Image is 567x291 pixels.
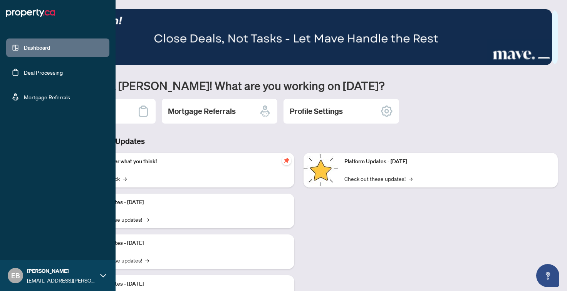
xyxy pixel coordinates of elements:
a: Check out these updates!→ [344,174,413,183]
img: logo [6,7,55,19]
a: Deal Processing [24,69,63,76]
h2: Profile Settings [290,106,343,117]
p: Platform Updates - [DATE] [81,280,288,288]
img: Slide 3 [40,9,552,65]
span: [EMAIL_ADDRESS][PERSON_NAME][DOMAIN_NAME] [27,276,96,284]
button: 4 [538,57,550,60]
h2: Mortgage Referrals [168,106,236,117]
span: → [123,174,127,183]
button: Open asap [536,264,559,287]
button: 1 [519,57,522,60]
a: Mortgage Referrals [24,94,70,100]
p: We want to hear what you think! [81,157,288,166]
span: pushpin [282,156,291,165]
h3: Brokerage & Industry Updates [40,136,558,147]
span: → [409,174,413,183]
p: Platform Updates - [DATE] [344,157,552,166]
span: [PERSON_NAME] [27,267,96,275]
span: → [145,256,149,264]
span: → [145,215,149,224]
a: Dashboard [24,44,50,51]
span: EB [11,270,20,281]
p: Platform Updates - [DATE] [81,198,288,207]
h1: Welcome back [PERSON_NAME]! What are you working on [DATE]? [40,78,558,93]
p: Platform Updates - [DATE] [81,239,288,248]
button: 2 [525,57,528,60]
button: 3 [532,57,535,60]
img: Platform Updates - June 23, 2025 [304,153,338,187]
